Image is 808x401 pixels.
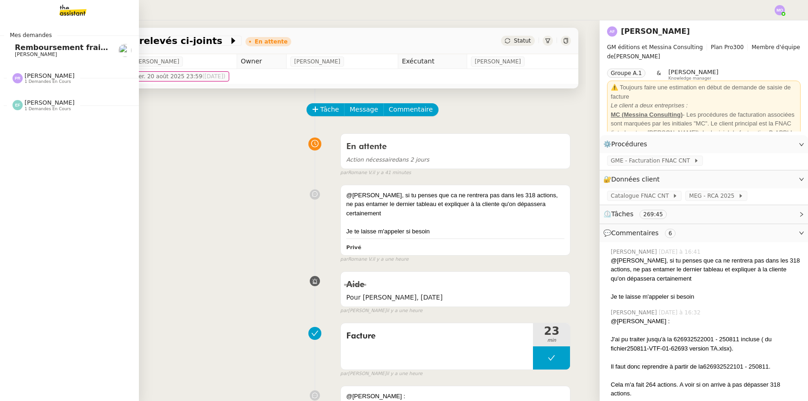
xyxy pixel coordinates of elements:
[255,39,288,44] div: En attente
[603,229,679,237] span: 💬
[611,308,659,317] span: [PERSON_NAME]
[340,169,411,177] small: Romane V.
[346,392,565,401] div: @[PERSON_NAME] :
[659,248,702,256] span: [DATE] à 16:41
[600,224,808,242] div: 💬Commentaires 6
[15,43,137,52] span: Remboursement frais Navigo
[346,281,364,289] span: Aide
[340,370,348,378] span: par
[346,157,429,163] span: dans 2 jours
[611,102,688,109] em: Le client a deux entreprises :
[607,26,617,37] img: svg
[386,370,422,378] span: il y a une heure
[659,308,702,317] span: [DATE] à 16:32
[611,248,659,256] span: [PERSON_NAME]
[611,362,801,371] div: 626932522101 - 250811.
[665,229,676,238] nz-tag: 6
[25,107,71,112] span: 1 demandes en cours
[533,337,570,345] span: min
[611,335,801,353] div: J'ai pu traiter jusqu'à la 626932522001 - 250811 incluse ( du fichier
[25,72,75,79] span: [PERSON_NAME]
[340,370,423,378] small: [PERSON_NAME]
[389,104,433,115] span: Commentaire
[611,140,647,148] span: Procédures
[13,73,23,83] img: svg
[202,73,225,80] span: ([DATE])
[775,5,785,15] img: svg
[63,36,229,45] span: Facturer les relevés ci-joints
[611,111,683,118] u: MC (Messina Consulting)
[611,191,672,200] span: Catalogue FNAC CNT
[669,76,712,81] span: Knowledge manager
[607,69,645,78] nz-tag: Groupe A.1
[600,135,808,153] div: ⚙️Procédures
[346,191,565,218] div: @[PERSON_NAME], si tu penses que ca ne rentrera pas dans les 318 actions, ne pas entamer le derni...
[340,169,348,177] span: par
[607,44,703,50] span: GM éditions et Messina Consulting
[603,210,674,218] span: ⏲️
[346,329,528,343] span: Facture
[386,307,422,315] span: il y a une heure
[13,100,23,110] img: svg
[611,363,703,370] span: Il faut donc reprendre à partir de la
[383,103,438,116] button: Commentaire
[340,307,348,315] span: par
[689,191,738,200] span: MEG - RCA 2025
[344,103,383,116] button: Message
[639,210,666,219] nz-tag: 269:45
[611,256,801,283] div: @[PERSON_NAME], si tu penses que ca ne rentrera pas dans les 318 actions, ne pas entamer le derni...
[611,175,660,183] span: Données client
[25,79,71,84] span: 1 demandes en cours
[611,83,797,101] div: ⚠️ Toujours faire une estimation en début de demande de saisie de facture
[611,229,658,237] span: Commentaires
[533,326,570,337] span: 23
[669,69,719,75] span: [PERSON_NAME]
[340,307,423,315] small: [PERSON_NAME]
[133,72,225,81] span: mer. 20 août 2025 23:59
[600,170,808,188] div: 🔐Données client
[398,54,467,69] td: Exécutant
[611,292,801,301] div: Je te laisse m'appeler si besoin
[346,227,565,236] div: Je te laisse m'appeler si besoin
[514,38,531,44] span: Statut
[346,143,387,151] span: En attente
[340,256,409,263] small: Romane V.
[237,54,287,69] td: Owner
[25,99,75,106] span: [PERSON_NAME]
[611,156,694,165] span: GME - Facturation FNAC CNT
[657,69,661,81] span: &
[346,157,395,163] span: Action nécessaire
[611,210,633,218] span: Tâches
[4,31,57,40] span: Mes demandes
[611,380,801,398] div: Cela m'a fait 264 actions. A voir si on arrive à pas dépasser 318 actions.
[294,57,340,66] span: [PERSON_NAME]
[475,57,521,66] span: [PERSON_NAME]
[603,174,664,185] span: 🔐
[621,27,690,36] a: [PERSON_NAME]
[372,169,411,177] span: il y a 41 minutes
[711,44,733,50] span: Plan Pro
[733,44,744,50] span: 300
[603,139,651,150] span: ⚙️
[340,256,348,263] span: par
[372,256,408,263] span: il y a une heure
[627,345,733,352] span: 250811-VTF-01-62693 version TA.xlsx).
[611,317,801,326] div: @[PERSON_NAME] :
[607,43,801,61] span: [PERSON_NAME]
[600,205,808,223] div: ⏲️Tâches 269:45
[133,57,179,66] span: [PERSON_NAME]
[350,104,378,115] span: Message
[669,69,719,81] app-user-label: Knowledge manager
[320,104,339,115] span: Tâche
[346,244,361,251] b: Privé
[346,292,565,303] span: Pour [PERSON_NAME], [DATE]
[15,51,57,57] span: [PERSON_NAME]
[119,44,132,57] img: users%2FutyFSk64t3XkVZvBICD9ZGkOt3Y2%2Favatar%2F51cb3b97-3a78-460b-81db-202cf2efb2f3
[611,110,797,146] div: - Les procédures de facturation associées sont marquées par les initiales "MC". Le client princip...
[307,103,345,116] button: Tâche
